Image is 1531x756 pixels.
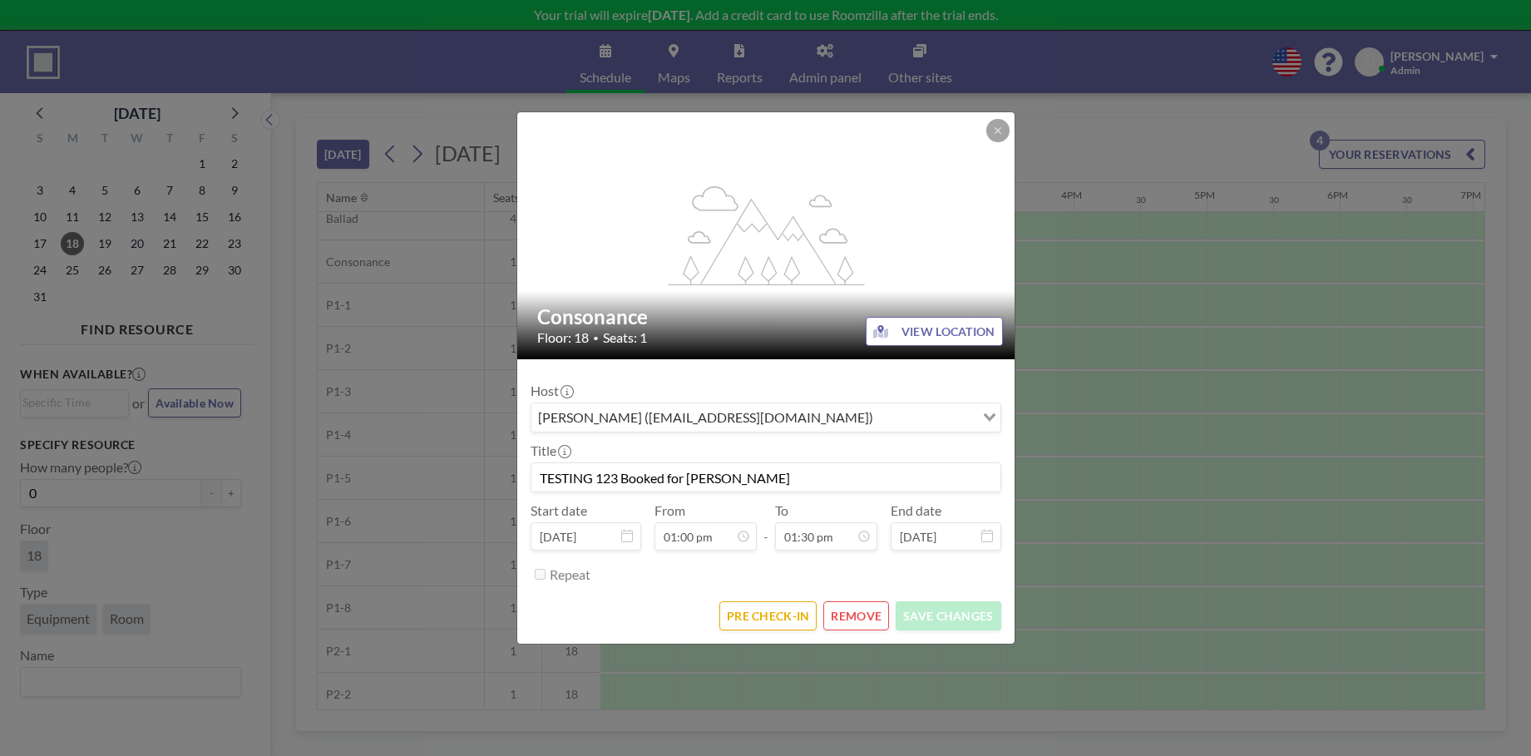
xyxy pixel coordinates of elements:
[866,317,1003,346] button: VIEW LOCATION
[763,508,768,545] span: -
[531,383,572,399] label: Host
[593,332,599,344] span: •
[537,329,589,346] span: Floor: 18
[531,463,1000,492] input: (No title)
[896,601,1000,630] button: SAVE CHANGES
[535,407,877,428] span: [PERSON_NAME] ([EMAIL_ADDRESS][DOMAIN_NAME])
[531,502,587,519] label: Start date
[603,329,647,346] span: Seats: 1
[531,403,1000,432] div: Search for option
[654,502,685,519] label: From
[823,601,889,630] button: REMOVE
[537,304,996,329] h2: Consonance
[719,601,817,630] button: PRE CHECK-IN
[891,502,941,519] label: End date
[878,407,973,428] input: Search for option
[531,442,570,459] label: Title
[550,566,590,583] label: Repeat
[775,502,788,519] label: To
[668,185,864,284] g: flex-grow: 1.2;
